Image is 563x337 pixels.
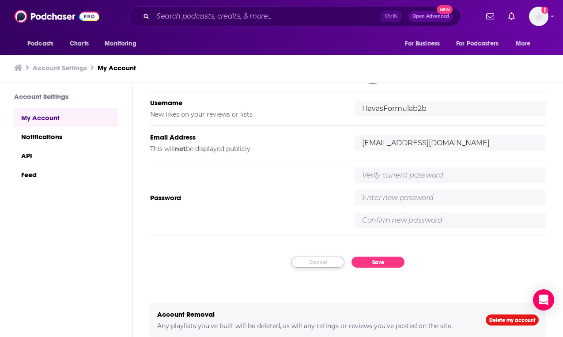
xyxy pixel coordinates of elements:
[408,11,453,22] button: Open AdvancedNew
[533,289,554,310] div: Open Intercom Messenger
[98,35,147,52] button: open menu
[150,133,341,141] h5: Email Address
[529,7,548,26] span: Logged in as HavasFormulab2b
[355,190,546,205] input: Enter new password
[15,8,99,25] img: Podchaser - Follow, Share and Rate Podcasts
[405,38,440,50] span: For Business
[21,35,65,52] button: open menu
[157,322,472,330] h5: Any playlists you've built will be deleted, as will any ratings or reviews you've posted on the s...
[157,310,472,318] h5: Account Removal
[153,9,381,23] input: Search podcasts, credits, & more...
[33,64,87,72] a: Account Settings
[98,64,136,72] a: My Account
[505,9,518,24] a: Show notifications dropdown
[70,38,89,50] span: Charts
[450,35,511,52] button: open menu
[291,257,344,268] button: Cancel
[483,9,498,24] a: Show notifications dropdown
[14,165,118,184] a: Feed
[14,108,118,127] a: My Account
[355,167,546,183] input: Verify current password
[486,314,539,326] a: Delete my account
[412,14,449,19] span: Open Advanced
[14,92,118,101] h3: Account Settings
[27,38,53,50] span: Podcasts
[150,193,341,202] h5: Password
[128,6,461,27] div: Search podcasts, credits, & more...
[355,135,546,151] input: email
[355,212,546,228] input: Confirm new password
[150,98,341,107] h5: Username
[150,110,341,118] h5: New likes on your reviews or lists
[14,146,118,165] a: API
[175,145,186,153] b: not
[150,145,341,153] h5: This will be displayed publicly.
[14,127,118,146] a: Notifications
[516,38,531,50] span: More
[541,7,548,14] svg: Add a profile image
[355,101,546,116] input: username
[381,11,401,22] span: Ctrl K
[510,35,542,52] button: open menu
[437,5,453,14] span: New
[351,257,404,268] button: Save
[456,38,499,50] span: For Podcasters
[64,35,94,52] a: Charts
[399,35,451,52] button: open menu
[105,38,136,50] span: Monitoring
[529,7,548,26] img: User Profile
[529,7,548,26] button: Show profile menu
